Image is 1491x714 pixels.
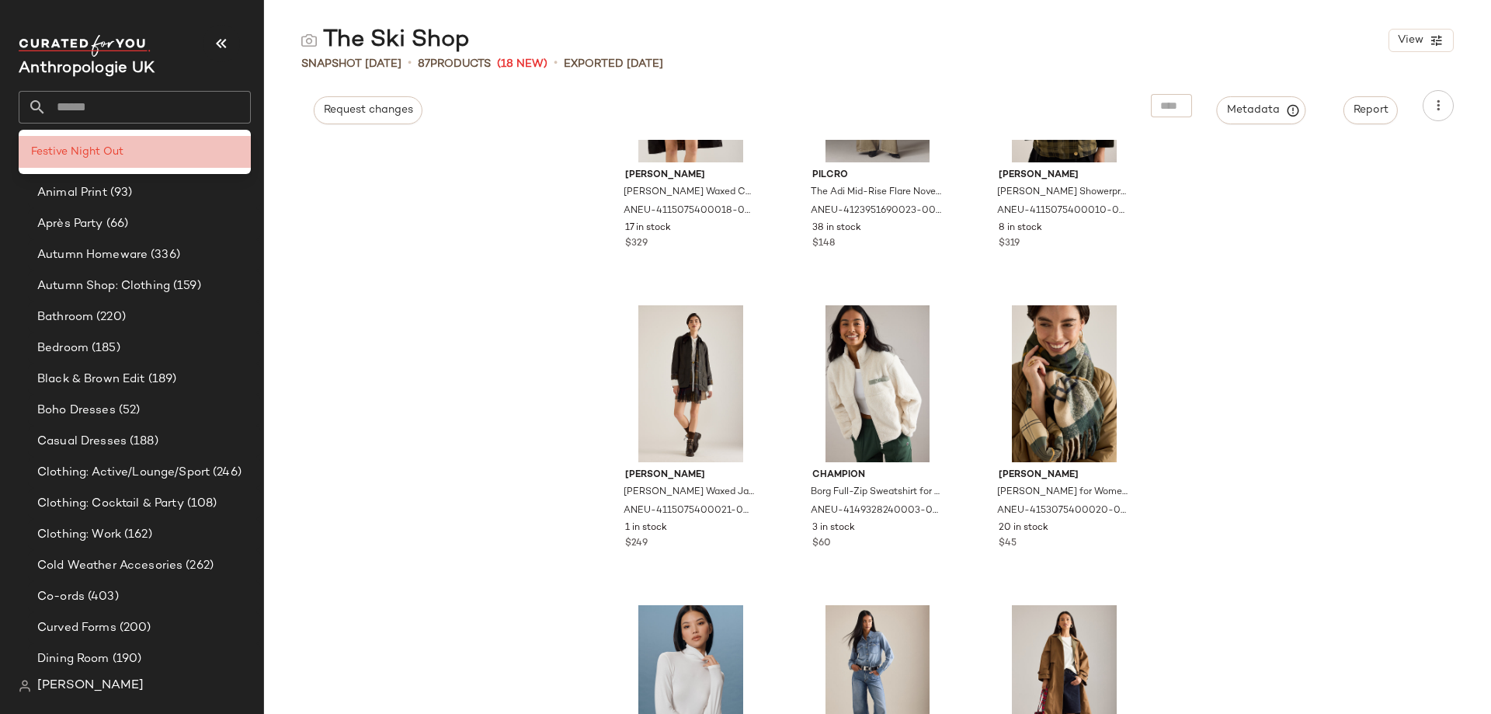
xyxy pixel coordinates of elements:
span: Pilcro [812,169,944,183]
p: Exported [DATE] [564,56,663,72]
img: 4115075400021_030_e [613,305,769,462]
span: 8 in stock [999,221,1042,235]
span: Metadata [1226,103,1297,117]
span: (189) [145,371,177,388]
span: (108) [184,495,217,513]
span: (190) [109,650,142,668]
span: (403) [85,588,119,606]
span: $319 [999,237,1020,251]
span: Curved Forms [37,619,116,637]
img: cfy_white_logo.C9jOOHJF.svg [19,35,151,57]
span: 3 in stock [812,521,855,535]
span: • [408,54,412,73]
div: The Ski Shop [301,25,470,56]
span: $45 [999,537,1017,551]
span: View [1397,34,1423,47]
span: Clothing: Work [37,526,121,544]
span: [PERSON_NAME] [999,468,1130,482]
span: (18 New) [497,56,547,72]
span: Champion [812,468,944,482]
span: ANEU-4115075400010-000-038 [997,204,1128,218]
span: ANEU-4123951690023-000-031 [811,204,942,218]
span: [PERSON_NAME] [625,169,756,183]
span: $60 [812,537,831,551]
span: (159) [170,277,201,295]
span: Curations [53,153,109,171]
span: [PERSON_NAME] [625,468,756,482]
span: ANEU-4115075400021-000-030 [624,504,755,518]
span: Current Company Name [19,61,155,77]
span: 1 in stock [625,521,667,535]
img: svg%3e [301,33,317,48]
span: $249 [625,537,648,551]
button: Report [1343,96,1398,124]
img: 4153075400020_038_e3 [986,305,1142,462]
span: [PERSON_NAME] Waxed Jacket for Women in Green, Cotton, Size Uk 18 by [PERSON_NAME] at Anthropologie [624,486,755,500]
span: Boho Dresses [37,402,116,420]
span: (220) [93,308,126,326]
span: ANEU-4153075400020-000-038 [997,504,1128,518]
span: Cold Weather Accesories [37,557,182,575]
span: Autumn Homeware [37,246,148,264]
span: 17 in stock [625,221,671,235]
span: (93) [107,184,133,202]
img: 4149328240003_011_e [800,305,956,462]
span: (336) [148,246,180,264]
span: (262) [182,557,214,575]
span: Bedroom [37,340,89,357]
span: $329 [625,237,648,251]
span: Bathroom [37,308,93,326]
span: Casual Dresses [37,433,127,451]
span: Black & Brown Edit [37,371,145,388]
span: Request changes [323,104,413,117]
span: Borg Full-Zip Sweatshirt for Women in White, Polyester, Size XS by Champion at Anthropologie [811,486,942,500]
span: • [554,54,558,73]
span: Clothing: Active/Lounge/Sport [37,464,210,482]
span: 87 [418,58,430,70]
span: (52) [116,402,141,420]
span: Co-ords [37,588,85,606]
span: ANEU-4115075400018-000-041 [624,204,755,218]
button: Metadata [1217,96,1306,124]
span: Report [1353,104,1388,117]
span: Snapshot [DATE] [301,56,401,72]
span: Après Party [37,215,103,233]
span: [PERSON_NAME] for Women, Polyester by [PERSON_NAME] at Anthropologie [997,486,1128,500]
img: svg%3e [19,680,31,692]
span: The Adi Mid-Rise Flare Novelty Trousers Pants in Green, Cotton/Lyocell, Size 24 by Pilcro at Anth... [811,186,942,200]
button: Request changes [314,96,422,124]
span: [PERSON_NAME] [37,677,144,695]
span: Dining Room [37,650,109,668]
span: [PERSON_NAME] Showerproof Jacket for Women, Cotton, Size Uk 10 by [PERSON_NAME] at Anthropologie [997,186,1128,200]
button: View [1388,29,1454,52]
span: $148 [812,237,835,251]
span: (66) [103,215,129,233]
span: [PERSON_NAME] Waxed Cotton Car Coat Jacket for Women in Blue, Size Uk 12 by [PERSON_NAME] at Anth... [624,186,755,200]
span: Clothing: Cocktail & Party [37,495,184,513]
span: 38 in stock [812,221,861,235]
span: 20 in stock [999,521,1048,535]
span: ANEU-4149328240003-000-011 [811,504,942,518]
span: (185) [89,340,120,357]
span: Autumn Shop: Clothing [37,277,170,295]
span: (188) [127,433,158,451]
span: [PERSON_NAME] [999,169,1130,183]
span: (200) [116,619,151,637]
span: (246) [210,464,242,482]
span: Animal Print [37,184,107,202]
span: (162) [121,526,152,544]
div: Products [418,56,491,72]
